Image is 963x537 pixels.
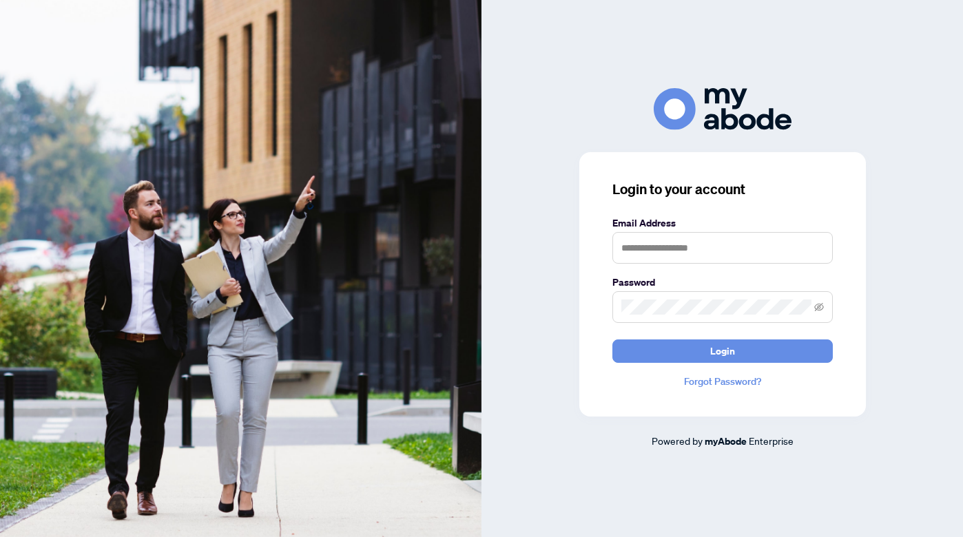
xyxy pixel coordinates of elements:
[749,434,794,447] span: Enterprise
[612,180,833,199] h3: Login to your account
[814,302,824,312] span: eye-invisible
[612,374,833,389] a: Forgot Password?
[612,215,833,231] label: Email Address
[705,434,747,449] a: myAbode
[710,340,735,362] span: Login
[652,434,703,447] span: Powered by
[612,339,833,363] button: Login
[612,275,833,290] label: Password
[654,88,791,130] img: ma-logo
